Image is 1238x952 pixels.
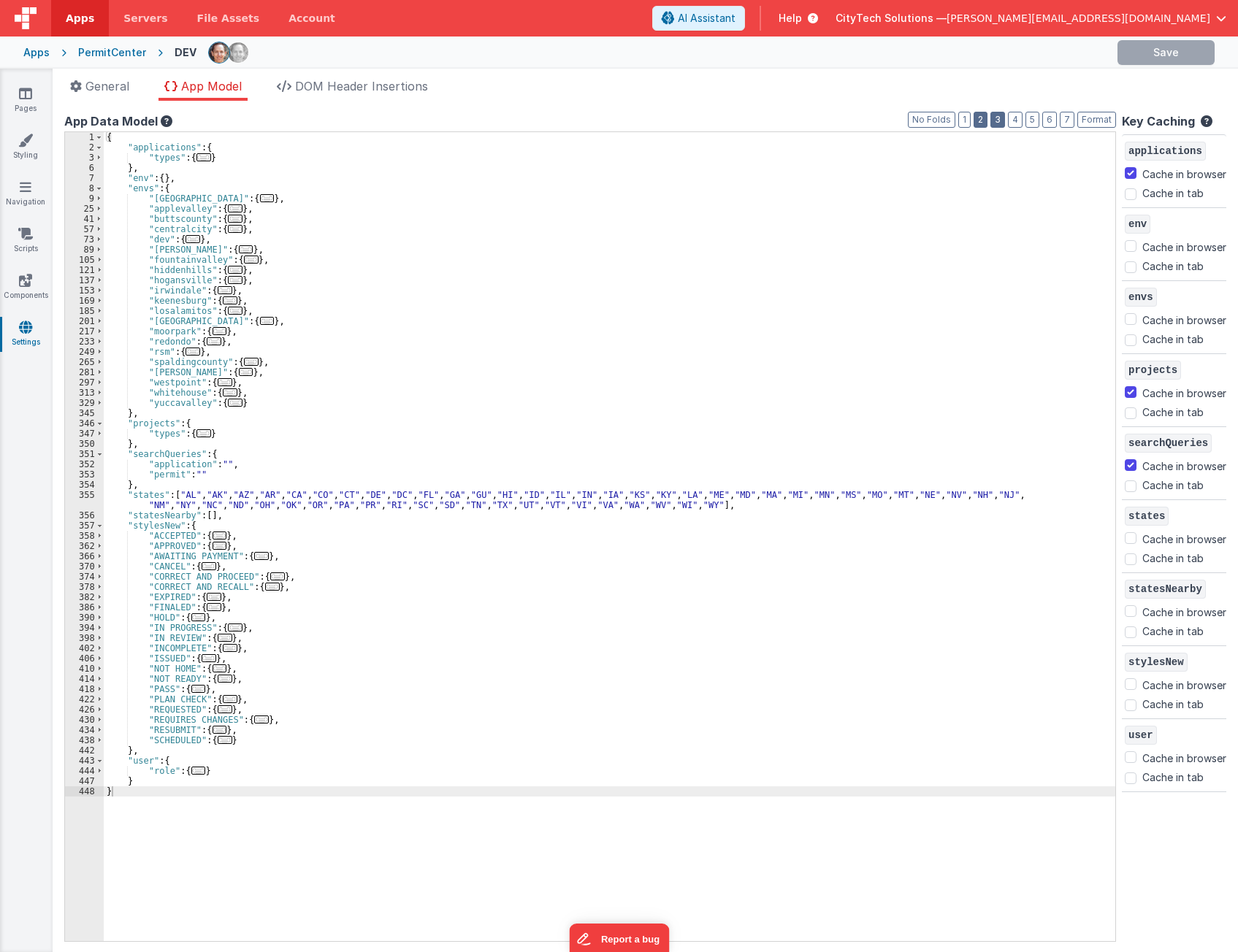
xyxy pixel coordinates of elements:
span: ... [213,726,227,734]
span: DOM Header Insertions [295,79,428,93]
div: 57 [65,224,104,234]
div: 347 [65,429,104,439]
span: statesNearby [1125,580,1206,599]
button: Save [1117,40,1215,65]
span: ... [260,317,275,325]
span: states [1125,507,1169,526]
button: AI Assistant [652,6,745,31]
div: 370 [65,561,104,572]
span: ... [218,675,232,683]
span: ... [218,634,232,642]
div: 362 [65,541,104,551]
div: 233 [65,337,104,347]
span: [PERSON_NAME][EMAIL_ADDRESS][DOMAIN_NAME] [947,11,1210,26]
span: ... [228,215,242,223]
label: Cache in tab [1142,258,1204,274]
label: Cache in browser [1142,675,1226,693]
div: 422 [65,694,104,705]
span: App Model [181,79,242,93]
span: ... [223,695,237,703]
div: 346 [65,418,104,429]
div: 217 [65,326,104,337]
span: ... [218,705,232,713]
button: 3 [990,112,1005,128]
span: AI Assistant [678,11,735,26]
button: 7 [1060,112,1074,128]
div: 89 [65,245,104,255]
label: Cache in browser [1142,456,1226,474]
span: searchQueries [1125,434,1212,453]
span: ... [228,276,242,284]
div: 9 [65,193,104,204]
span: ... [218,378,232,386]
div: 153 [65,285,104,296]
span: CityTech Solutions — [836,11,947,26]
div: 386 [65,602,104,613]
span: ... [207,593,221,601]
span: ... [254,715,269,723]
div: 406 [65,653,104,664]
label: Cache in browser [1142,529,1226,547]
div: 313 [65,388,104,398]
div: 418 [65,684,104,694]
div: 443 [65,756,104,766]
span: ... [218,286,232,294]
span: ... [213,531,227,540]
span: ... [228,204,242,212]
span: ... [186,348,200,356]
h4: Key Caching [1122,115,1195,128]
div: 438 [65,735,104,745]
div: 355 [65,490,104,510]
span: ... [213,664,227,672]
span: projects [1125,361,1181,380]
span: ... [228,307,242,315]
span: ... [202,654,216,662]
div: 345 [65,408,104,418]
span: ... [191,685,206,693]
span: applications [1125,142,1206,161]
span: File Assets [197,11,260,26]
span: envs [1125,288,1157,307]
label: Cache in browser [1142,237,1226,255]
div: 169 [65,296,104,306]
div: 8 [65,183,104,193]
span: ... [244,358,259,366]
div: 354 [65,480,104,490]
span: General [85,79,129,93]
span: ... [260,194,275,202]
div: App Data Model [64,112,1116,130]
span: ... [191,767,206,775]
span: env [1125,215,1150,234]
div: 414 [65,674,104,684]
label: Cache in tab [1142,696,1204,712]
div: 382 [65,592,104,602]
span: ... [228,225,242,233]
button: 1 [958,112,971,128]
div: 357 [65,521,104,531]
span: ... [213,542,227,550]
span: ... [218,736,232,744]
span: ... [270,572,285,580]
div: 249 [65,347,104,357]
div: 390 [65,613,104,623]
span: user [1125,726,1157,745]
div: 297 [65,377,104,388]
span: ... [213,327,227,335]
button: Format [1077,112,1116,128]
span: ... [239,368,253,376]
label: Cache in tab [1142,550,1204,566]
div: 6 [65,163,104,173]
div: 374 [65,572,104,582]
button: 2 [974,112,987,128]
span: ... [207,603,221,611]
span: ... [191,613,206,621]
span: ... [228,266,242,274]
div: PermitCenter [78,45,146,60]
div: 394 [65,623,104,633]
div: 350 [65,439,104,449]
div: 402 [65,643,104,653]
span: ... [239,245,253,253]
span: ... [265,583,280,591]
div: 121 [65,265,104,275]
div: 41 [65,214,104,224]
